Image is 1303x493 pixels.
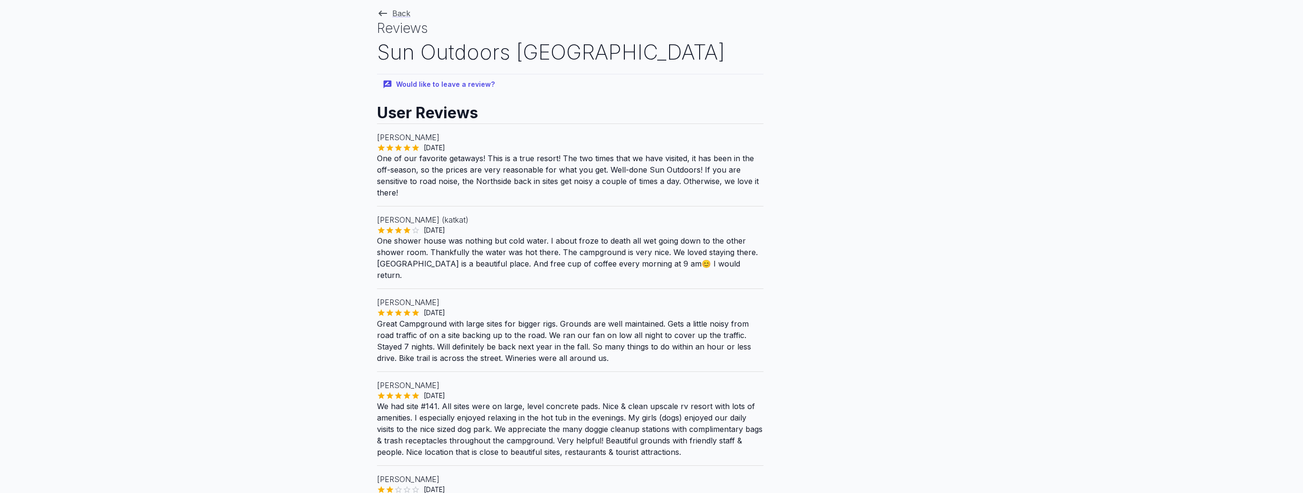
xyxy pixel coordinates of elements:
[377,9,410,18] a: Back
[377,95,763,123] h2: User Reviews
[377,297,763,308] p: [PERSON_NAME]
[377,235,763,281] p: One shower house was nothing but cold water. I about froze to death all wet going down to the oth...
[377,473,763,485] p: [PERSON_NAME]
[377,74,502,95] button: Would like to leave a review?
[377,214,763,226] p: [PERSON_NAME] (katkat)
[377,38,763,67] h2: Sun Outdoors [GEOGRAPHIC_DATA]
[420,226,449,235] span: [DATE]
[377,132,763,143] p: [PERSON_NAME]
[420,308,449,318] span: [DATE]
[377,153,763,198] p: One of our favorite getaways! This is a true resort! The two times that we have visited, it has b...
[420,391,449,401] span: [DATE]
[420,143,449,153] span: [DATE]
[377,401,763,458] p: We had site #141. All sites were on large, level concrete pads. Nice & clean upscale rv resort wi...
[377,318,763,364] p: Great Campground with large sites for bigger rigs. Grounds are well maintained. Gets a little noi...
[377,380,763,391] p: [PERSON_NAME]
[377,19,763,38] h1: Reviews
